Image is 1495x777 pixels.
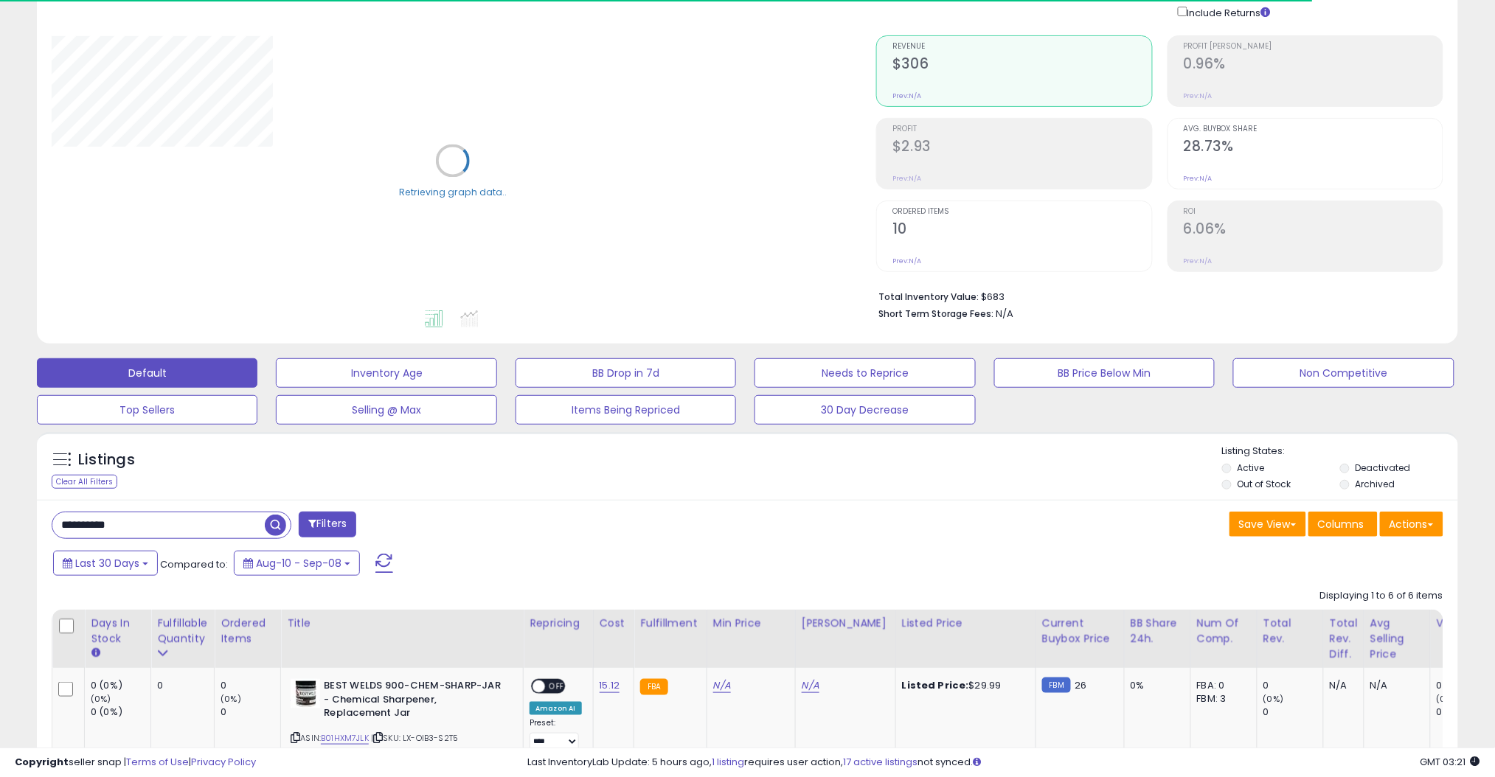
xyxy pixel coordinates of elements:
div: Retrieving graph data.. [399,186,507,199]
small: (0%) [1437,693,1457,705]
span: Columns [1318,517,1364,532]
a: 1 listing [712,755,744,769]
div: Total Rev. Diff. [1330,616,1358,662]
span: Revenue [892,43,1151,51]
span: Profit [892,125,1151,133]
b: Total Inventory Value: [878,290,979,303]
button: Items Being Repriced [516,395,736,425]
div: 0 [1263,705,1323,719]
b: BEST WELDS 900-CHEM-SHARP-JAR - Chemical Sharpener, Replacement Jar [324,679,503,724]
button: Aug-10 - Sep-08 [234,551,360,576]
button: BB Drop in 7d [516,358,736,388]
small: Prev: N/A [1184,91,1213,100]
button: Last 30 Days [53,551,158,576]
span: | SKU: LX-OIB3-S2T5 [371,732,458,744]
label: Out of Stock [1238,478,1291,490]
div: Clear All Filters [52,475,117,489]
a: N/A [802,678,819,693]
button: BB Price Below Min [994,358,1215,388]
div: FBM: 3 [1197,692,1246,705]
div: Total Rev. [1263,616,1317,647]
h2: 0.96% [1184,55,1443,75]
h2: 28.73% [1184,138,1443,158]
div: Cost [600,616,628,631]
div: seller snap | | [15,756,256,770]
button: Inventory Age [276,358,496,388]
span: N/A [996,307,1013,321]
div: Last InventoryLab Update: 5 hours ago, requires user action, not synced. [527,756,1480,770]
span: Aug-10 - Sep-08 [256,556,341,571]
a: 17 active listings [843,755,918,769]
small: Days In Stock. [91,647,100,660]
span: 2025-10-9 03:21 GMT [1421,755,1480,769]
button: Needs to Reprice [755,358,975,388]
div: 0 [1263,679,1323,692]
div: Avg Selling Price [1370,616,1424,662]
label: Archived [1355,478,1395,490]
button: Actions [1380,512,1443,537]
a: B01HXM7JLK [321,732,369,745]
span: ROI [1184,208,1443,216]
div: 0 (0%) [91,705,150,719]
div: Title [287,616,517,631]
div: 0 [221,679,280,692]
div: 0 (0%) [91,679,150,692]
small: Prev: N/A [1184,174,1213,183]
p: Listing States: [1222,445,1458,459]
span: Compared to: [160,557,228,571]
small: (0%) [1263,693,1284,705]
div: Days In Stock [91,616,145,647]
b: Short Term Storage Fees: [878,307,993,320]
div: [PERSON_NAME] [802,616,889,631]
button: Selling @ Max [276,395,496,425]
div: N/A [1370,679,1419,692]
span: Profit [PERSON_NAME] [1184,43,1443,51]
small: Prev: N/A [892,91,921,100]
h2: 10 [892,220,1151,240]
span: Ordered Items [892,208,1151,216]
small: Prev: N/A [892,174,921,183]
button: Save View [1229,512,1306,537]
div: Preset: [530,718,581,751]
h5: Listings [78,450,135,470]
div: Ordered Items [221,616,274,647]
small: (0%) [221,693,241,705]
h2: $2.93 [892,138,1151,158]
button: Filters [299,512,356,537]
li: $683 [878,287,1432,304]
button: Columns [1308,512,1378,537]
small: FBA [640,679,667,695]
span: Last 30 Days [75,556,139,571]
div: Displaying 1 to 6 of 6 items [1320,589,1443,603]
img: 41d7EoMX2CL._SL40_.jpg [291,679,320,708]
div: Include Returns [1167,4,1288,21]
div: Listed Price [902,616,1030,631]
button: 30 Day Decrease [755,395,975,425]
div: N/A [1330,679,1353,692]
div: Repricing [530,616,586,631]
div: 0 [157,679,203,692]
a: N/A [713,678,731,693]
h2: 6.06% [1184,220,1443,240]
div: Min Price [713,616,789,631]
a: 15.12 [600,678,620,693]
div: 0% [1131,679,1179,692]
button: Non Competitive [1233,358,1454,388]
div: Num of Comp. [1197,616,1251,647]
div: Amazon AI [530,702,581,715]
a: Privacy Policy [191,755,256,769]
label: Deactivated [1355,461,1410,474]
small: Prev: N/A [1184,257,1213,265]
label: Active [1238,461,1265,474]
span: 26 [1075,678,1086,692]
div: Fulfillable Quantity [157,616,208,647]
div: BB Share 24h. [1131,616,1184,647]
h2: $306 [892,55,1151,75]
div: Velocity [1437,616,1491,631]
div: FBA: 0 [1197,679,1246,692]
strong: Copyright [15,755,69,769]
div: $29.99 [902,679,1024,692]
div: 0 [221,705,280,719]
b: Listed Price: [902,678,969,692]
a: Terms of Use [126,755,189,769]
